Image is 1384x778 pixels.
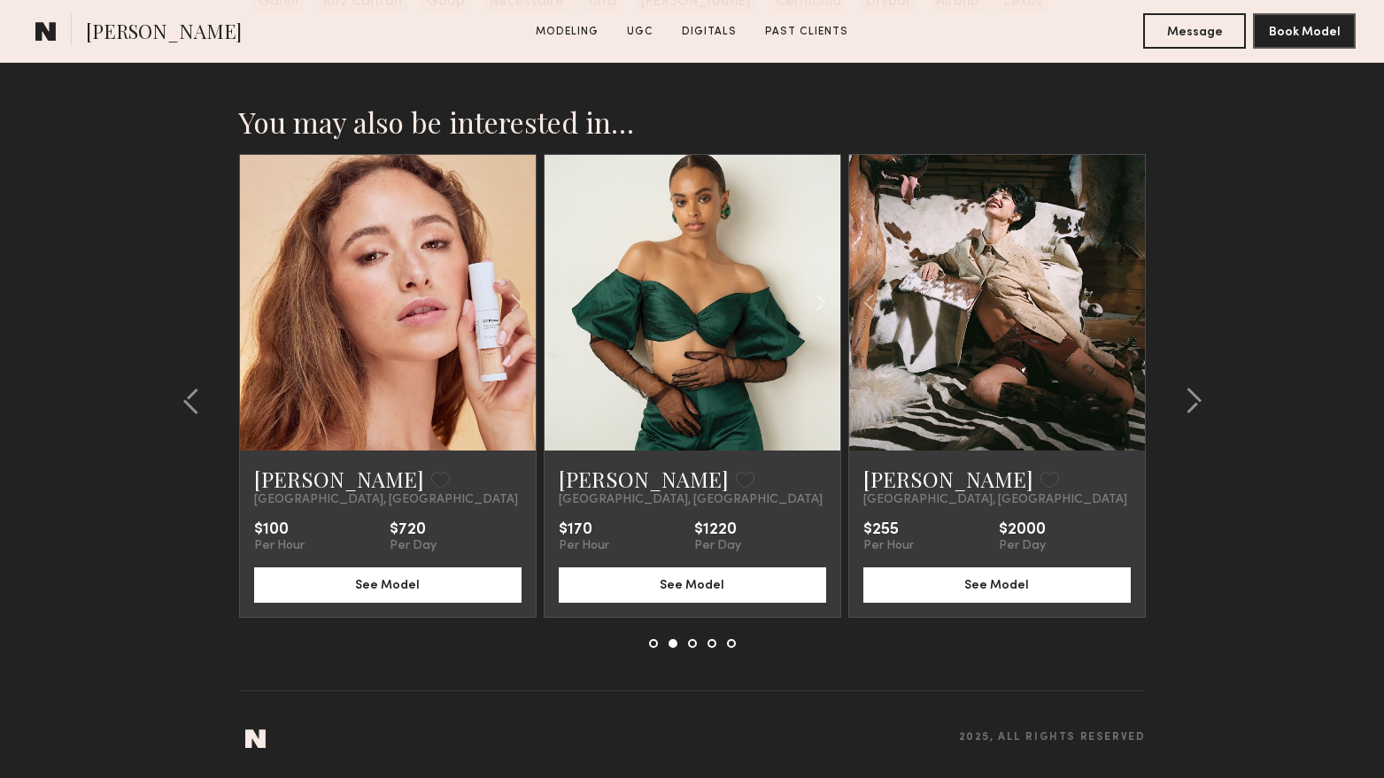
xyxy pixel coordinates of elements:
button: See Model [863,567,1131,603]
button: Message [1143,13,1246,49]
a: [PERSON_NAME] [863,465,1033,493]
a: Past Clients [758,24,855,40]
a: Modeling [529,24,606,40]
div: $170 [559,521,609,539]
div: Per Day [390,539,437,553]
div: Per Day [694,539,741,553]
div: Per Day [999,539,1046,553]
a: Digitals [675,24,744,40]
a: [PERSON_NAME] [254,465,424,493]
a: See Model [863,576,1131,591]
div: $255 [863,521,914,539]
a: [PERSON_NAME] [559,465,729,493]
span: [GEOGRAPHIC_DATA], [GEOGRAPHIC_DATA] [863,493,1127,507]
button: Book Model [1253,13,1356,49]
div: Per Hour [863,539,914,553]
span: [PERSON_NAME] [86,18,242,49]
span: [GEOGRAPHIC_DATA], [GEOGRAPHIC_DATA] [254,493,518,507]
a: UGC [620,24,661,40]
h2: You may also be interested in… [239,104,1146,140]
div: Per Hour [559,539,609,553]
div: $1220 [694,521,741,539]
div: $720 [390,521,437,539]
a: See Model [559,576,826,591]
div: $100 [254,521,305,539]
span: 2025, all rights reserved [959,732,1146,743]
div: Per Hour [254,539,305,553]
a: See Model [254,576,522,591]
a: Book Model [1253,23,1356,38]
div: $2000 [999,521,1046,539]
button: See Model [254,567,522,603]
button: See Model [559,567,826,603]
span: [GEOGRAPHIC_DATA], [GEOGRAPHIC_DATA] [559,493,823,507]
